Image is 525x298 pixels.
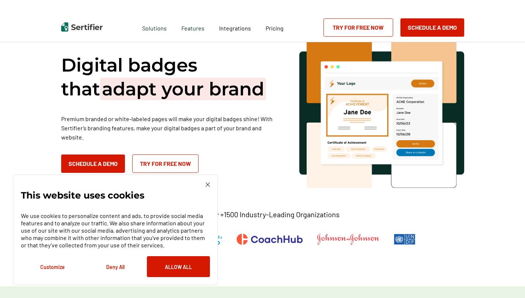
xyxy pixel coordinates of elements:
[100,78,266,100] span: adapt your brand
[219,23,251,32] a: Integrations
[237,234,303,245] img: CoachHub
[132,155,199,173] a: Try for Free Now
[185,210,340,219] p: Trusted by +1500 Industry-Leading Organizations
[299,38,464,188] img: premium white label hero
[219,25,251,32] span: Integrations
[147,256,210,277] button: Allow All
[21,212,210,249] p: We use cookies to personalize content and ads, to provide social media features and to analyze ou...
[21,256,84,277] button: Customize
[266,25,284,32] span: Pricing
[21,192,144,199] p: This website uses cookies
[84,256,147,277] button: Deny All
[142,23,167,32] span: Solutions
[323,18,393,37] a: Try for Free Now
[61,53,281,101] h1: Digital badges that
[394,234,415,245] img: UNDP
[181,23,204,32] span: Features
[61,114,281,142] p: Premium branded or white-labeled pages will make your digital badges shine! With Sertifier’s bran...
[266,23,284,32] a: Pricing
[61,22,103,32] img: Sertifier | Digital Credentialing Platform
[400,18,464,37] button: Schedule a Demo
[317,234,379,245] img: Johnson & Johnson
[61,155,125,173] button: Schedule a Demo
[206,182,210,187] img: Cookie Popup Close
